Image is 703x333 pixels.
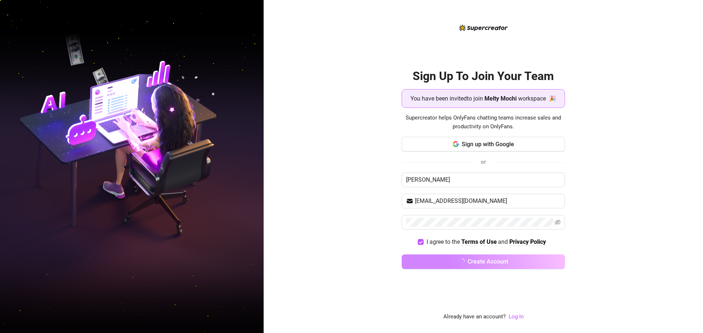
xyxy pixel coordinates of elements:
span: I agree to the [427,238,461,245]
span: Already have an account? [443,313,506,321]
span: eye-invisible [555,219,561,225]
span: and [498,238,509,245]
strong: Melty Mochi [484,95,517,102]
a: Privacy Policy [509,238,546,246]
span: You have been invited to join [410,94,483,103]
span: Sign up with Google [462,141,514,148]
span: workspace 🎉 [518,94,556,103]
input: Your email [415,197,561,205]
span: loading [458,258,465,265]
a: Log In [509,313,524,320]
h2: Sign Up To Join Your Team [402,69,565,84]
button: Create Account [402,254,565,269]
span: or [481,159,486,165]
span: Create Account [468,258,508,265]
a: Terms of Use [461,238,497,246]
a: Log In [509,313,524,321]
input: Enter your Name [402,173,565,187]
button: Sign up with Google [402,137,565,151]
img: logo-BBDzfeDw.svg [459,24,508,31]
span: Supercreator helps OnlyFans chatting teams increase sales and productivity on OnlyFans. [402,114,565,131]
